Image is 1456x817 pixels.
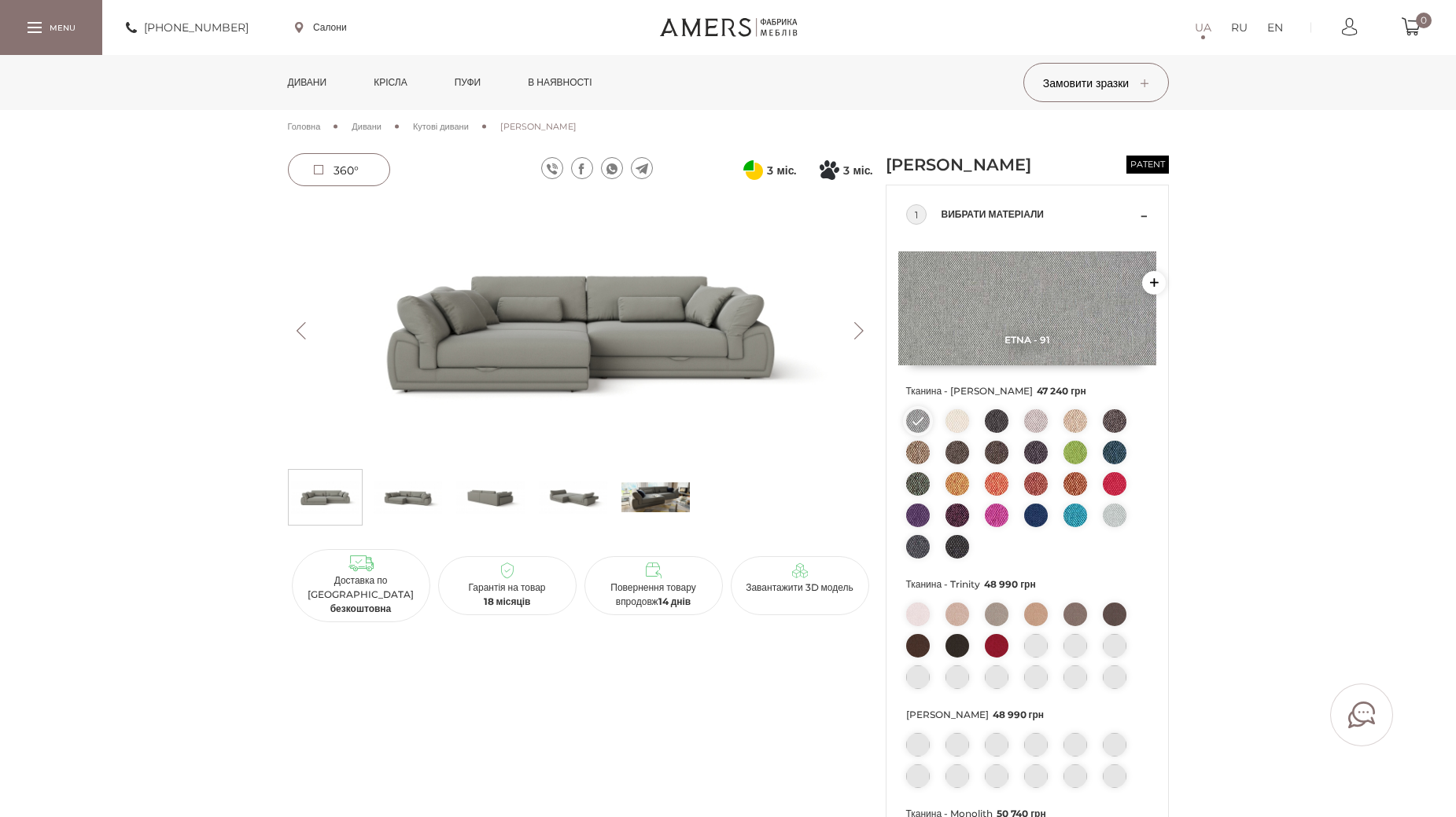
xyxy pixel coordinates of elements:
img: Milos - 20 [1024,733,1048,757]
span: Головна [288,121,321,132]
span: patent [1126,156,1169,174]
p: Доставка по [GEOGRAPHIC_DATA] [298,573,424,616]
b: 18 місяців [484,595,531,607]
img: Кутовий Диван ДЖЕММА s-3 [539,474,607,521]
b: 14 днів [658,595,691,607]
a: Головна [288,119,321,134]
span: [PERSON_NAME] [906,705,1148,725]
img: Milos - 09 [945,733,969,757]
span: 48 990 грн [993,709,1045,720]
img: Кутовий Диван ДЖЕММА -0 [288,200,873,461]
img: Milos - 98 [1103,764,1126,788]
img: Кутовий Диван ДЖЕММА s-2 [456,474,525,521]
a: 360° [288,153,390,186]
span: Тканина - [PERSON_NAME] [906,381,1148,401]
span: Кутові дивани [413,121,469,132]
p: Гарантія на товар [444,581,570,609]
a: telegram [631,157,653,179]
img: Etna - 91 [898,251,1156,365]
img: Кутовий Диван ДЖЕММА s-1 [374,474,442,521]
img: Milos - 16 [985,733,1008,757]
button: Previous [288,322,315,339]
a: facebook [571,157,593,179]
span: Вибрати матеріали [942,205,1137,224]
a: whatsapp [601,157,623,179]
a: в наявності [516,55,603,110]
img: Milos - 73 [945,764,969,788]
a: Кутові дивани [413,119,469,134]
svg: Покупка частинами від Монобанку [820,160,839,180]
button: Замовити зразки [1023,63,1169,102]
a: EN [1267,18,1283,37]
a: Пуфи [443,55,493,110]
span: 47 240 грн [1037,385,1086,397]
img: Milos - 69 [1103,733,1126,757]
p: Повернення товару впродовж [591,581,717,609]
button: Next [846,322,873,339]
img: s_ [621,474,690,521]
img: Milos - 76 [985,764,1008,788]
div: 1 [906,204,927,225]
b: безкоштовна [330,603,392,614]
img: Кутовий Диван ДЖЕММА s-0 [291,474,359,521]
a: Салони [295,20,347,35]
a: Дивани [276,55,339,110]
span: 0 [1416,13,1432,28]
span: 3 міс. [843,161,872,180]
span: 3 міс. [767,161,796,180]
h1: [PERSON_NAME] [886,153,1067,177]
span: 48 990 грн [984,578,1036,590]
a: [PHONE_NUMBER] [126,18,249,37]
span: Дивани [352,121,382,132]
span: Etna - 91 [898,334,1156,346]
svg: Оплата частинами від ПриватБанку [743,160,763,180]
a: Крісла [362,55,418,110]
img: Milos - 61 [1063,733,1087,757]
span: 360° [334,163,359,178]
img: Milos - 84 [1024,764,1048,788]
span: Замовити зразки [1043,76,1148,90]
a: RU [1231,18,1248,37]
a: viber [541,157,563,179]
img: Milos - 94 [1063,764,1087,788]
img: Milos - 02 [906,733,930,757]
a: Дивани [352,119,382,134]
p: Завантажити 3D модель [737,581,863,595]
span: Тканина - Trinity [906,574,1148,595]
a: UA [1195,18,1211,37]
img: Milos - 72 [906,764,930,788]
